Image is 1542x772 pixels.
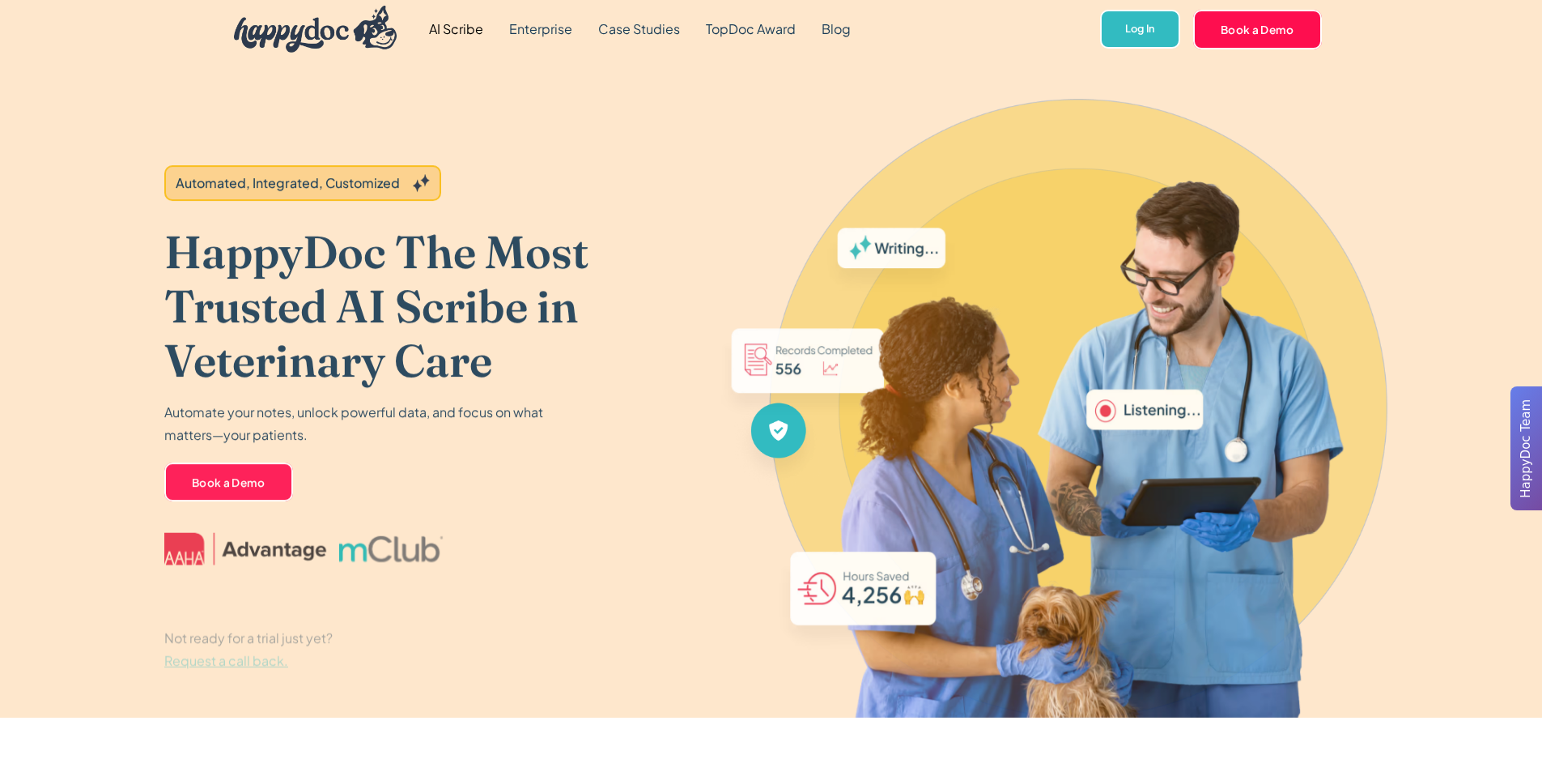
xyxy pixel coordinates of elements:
img: HappyDoc Logo: A happy dog with his ear up, listening. [234,6,397,53]
span: Request a call back. [164,651,288,668]
p: Not ready for a trial just yet? [164,626,333,672]
img: AAHA Advantage logo [164,532,326,565]
a: home [221,2,397,57]
a: Book a Demo [164,463,293,501]
img: mclub logo [338,535,442,561]
p: Automate your notes, unlock powerful data, and focus on what matters—your patients. [164,401,553,446]
div: Automated, Integrated, Customized [176,173,400,193]
h1: HappyDoc The Most Trusted AI Scribe in Veterinary Care [164,224,711,388]
a: Book a Demo [1193,10,1322,49]
a: Log In [1100,10,1180,49]
img: Grey sparkles. [413,174,430,192]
